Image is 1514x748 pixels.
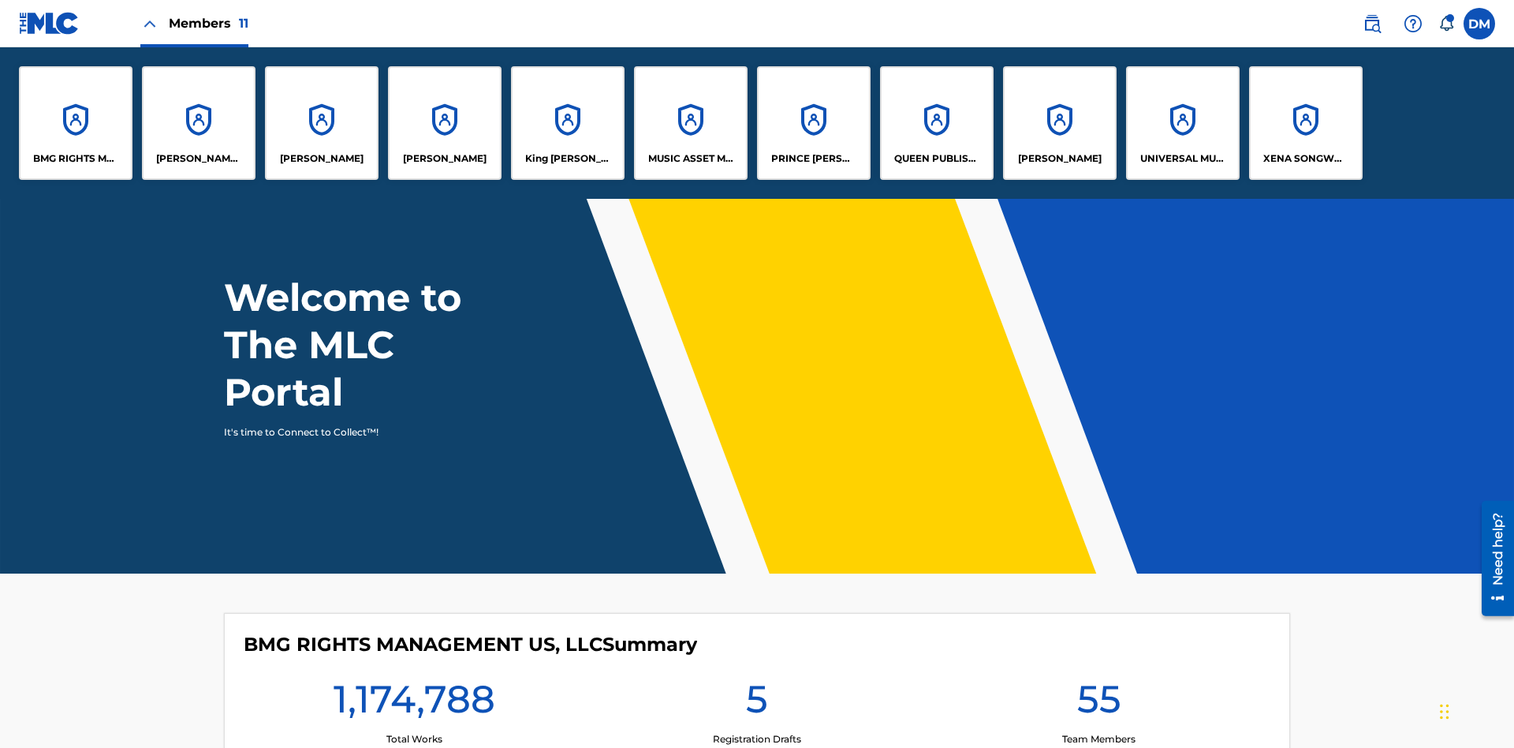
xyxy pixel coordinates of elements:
iframe: Chat Widget [1435,672,1514,748]
a: Accounts[PERSON_NAME] [1003,66,1117,180]
h1: Welcome to The MLC Portal [224,274,519,416]
p: CLEO SONGWRITER [156,151,242,166]
p: RONALD MCTESTERSON [1018,151,1102,166]
a: AccountsPRINCE [PERSON_NAME] [757,66,871,180]
span: 11 [239,16,248,31]
h4: BMG RIGHTS MANAGEMENT US, LLC [244,633,697,656]
a: AccountsBMG RIGHTS MANAGEMENT US, LLC [19,66,132,180]
h1: 55 [1077,675,1121,732]
p: QUEEN PUBLISHA [894,151,980,166]
a: AccountsMUSIC ASSET MANAGEMENT (MAM) [634,66,748,180]
p: BMG RIGHTS MANAGEMENT US, LLC [33,151,119,166]
p: MUSIC ASSET MANAGEMENT (MAM) [648,151,734,166]
a: AccountsUNIVERSAL MUSIC PUB GROUP [1126,66,1240,180]
p: EYAMA MCSINGER [403,151,487,166]
a: AccountsXENA SONGWRITER [1249,66,1363,180]
p: Total Works [386,732,442,746]
p: Registration Drafts [713,732,801,746]
h1: 1,174,788 [334,675,495,732]
img: help [1404,14,1423,33]
p: XENA SONGWRITER [1263,151,1349,166]
a: Public Search [1356,8,1388,39]
p: PRINCE MCTESTERSON [771,151,857,166]
span: Members [169,14,248,32]
a: Accounts[PERSON_NAME] SONGWRITER [142,66,255,180]
a: AccountsQUEEN PUBLISHA [880,66,994,180]
p: Team Members [1062,732,1135,746]
p: UNIVERSAL MUSIC PUB GROUP [1140,151,1226,166]
p: It's time to Connect to Collect™! [224,425,498,439]
h1: 5 [746,675,768,732]
div: Notifications [1438,16,1454,32]
iframe: Resource Center [1470,495,1514,624]
div: Drag [1440,688,1449,735]
a: Accounts[PERSON_NAME] [388,66,502,180]
p: ELVIS COSTELLO [280,151,364,166]
a: AccountsKing [PERSON_NAME] [511,66,625,180]
div: User Menu [1464,8,1495,39]
img: Close [140,14,159,33]
a: Accounts[PERSON_NAME] [265,66,378,180]
p: King McTesterson [525,151,611,166]
img: search [1363,14,1382,33]
div: Help [1397,8,1429,39]
img: MLC Logo [19,12,80,35]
